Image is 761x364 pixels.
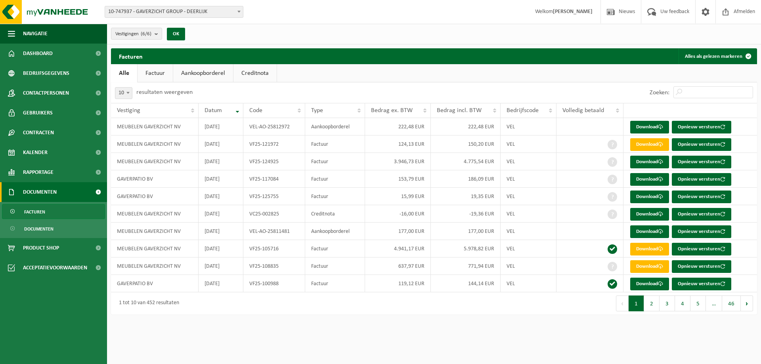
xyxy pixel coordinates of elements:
td: MEUBELEN GAVERZICHT NV [111,223,199,240]
td: VF25-105716 [243,240,305,257]
td: 177,00 EUR [431,223,500,240]
td: -16,00 EUR [365,205,431,223]
span: 10 [115,88,132,99]
td: Factuur [305,170,365,188]
td: VF25-108835 [243,257,305,275]
td: 222,48 EUR [365,118,431,135]
span: Type [311,107,323,114]
td: Factuur [305,188,365,205]
a: Download [630,121,669,133]
td: VEL [501,170,556,188]
span: Vestiging [117,107,140,114]
td: VF25-117084 [243,170,305,188]
button: OK [167,28,185,40]
span: … [706,295,722,311]
button: Opnieuw versturen [672,156,731,168]
a: Download [630,260,669,273]
count: (6/6) [141,31,151,36]
td: [DATE] [199,135,243,153]
td: MEUBELEN GAVERZICHT NV [111,205,199,223]
td: MEUBELEN GAVERZICHT NV [111,257,199,275]
td: 124,13 EUR [365,135,431,153]
td: 19,35 EUR [431,188,500,205]
td: MEUBELEN GAVERZICHT NV [111,153,199,170]
td: 144,14 EUR [431,275,500,292]
span: Bedrag incl. BTW [437,107,482,114]
a: Aankoopborderel [173,64,233,82]
span: Datum [205,107,222,114]
button: Alles als gelezen markeren [679,48,756,64]
td: VC25-002825 [243,205,305,223]
span: 10-747937 - GAVERZICHT GROUP - DEERLIJK [105,6,243,17]
td: VEL [501,240,556,257]
td: [DATE] [199,153,243,170]
td: VF25-124925 [243,153,305,170]
td: 15,99 EUR [365,188,431,205]
span: Gebruikers [23,103,53,123]
td: Aankoopborderel [305,118,365,135]
button: Opnieuw versturen [672,138,731,151]
span: Kalender [23,143,48,162]
a: Download [630,173,669,186]
span: Vestigingen [115,28,151,40]
td: 4.941,17 EUR [365,240,431,257]
label: resultaten weergeven [136,89,193,95]
td: [DATE] [199,205,243,223]
a: Alle [111,64,137,82]
strong: [PERSON_NAME] [553,9,593,15]
div: 1 tot 10 van 452 resultaten [115,296,179,311]
a: Factuur [138,64,173,82]
span: Documenten [23,182,57,202]
span: Bedrijfsgegevens [23,63,69,83]
span: Bedrag ex. BTW [371,107,413,114]
td: MEUBELEN GAVERZICHT NV [111,135,199,153]
a: Facturen [2,204,105,219]
span: Dashboard [23,44,53,63]
button: Vestigingen(6/6) [111,28,162,40]
td: GAVERPATIO BV [111,188,199,205]
td: Factuur [305,275,365,292]
button: Opnieuw versturen [672,173,731,186]
td: [DATE] [199,275,243,292]
span: Acceptatievoorwaarden [23,258,87,278]
a: Creditnota [233,64,277,82]
td: 153,79 EUR [365,170,431,188]
button: 46 [722,295,741,311]
td: 150,20 EUR [431,135,500,153]
td: VEL [501,223,556,240]
td: Factuur [305,135,365,153]
td: VEL [501,205,556,223]
span: Code [249,107,262,114]
span: Contracten [23,123,54,143]
span: Navigatie [23,24,48,44]
td: 177,00 EUR [365,223,431,240]
td: Factuur [305,240,365,257]
a: Download [630,138,669,151]
a: Download [630,156,669,168]
span: Bedrijfscode [507,107,539,114]
a: Download [630,225,669,238]
td: [DATE] [199,240,243,257]
button: Opnieuw versturen [672,278,731,290]
button: 5 [690,295,706,311]
td: 771,94 EUR [431,257,500,275]
td: 5.978,82 EUR [431,240,500,257]
a: Download [630,278,669,290]
span: Contactpersonen [23,83,69,103]
td: VF25-125755 [243,188,305,205]
td: 119,12 EUR [365,275,431,292]
td: VEL [501,188,556,205]
td: Creditnota [305,205,365,223]
td: 222,48 EUR [431,118,500,135]
a: Download [630,208,669,221]
button: 2 [644,295,660,311]
td: Factuur [305,257,365,275]
label: Zoeken: [650,90,669,96]
td: [DATE] [199,170,243,188]
td: 637,97 EUR [365,257,431,275]
td: VEL [501,275,556,292]
td: -19,36 EUR [431,205,500,223]
td: [DATE] [199,118,243,135]
button: Opnieuw versturen [672,225,731,238]
td: [DATE] [199,257,243,275]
